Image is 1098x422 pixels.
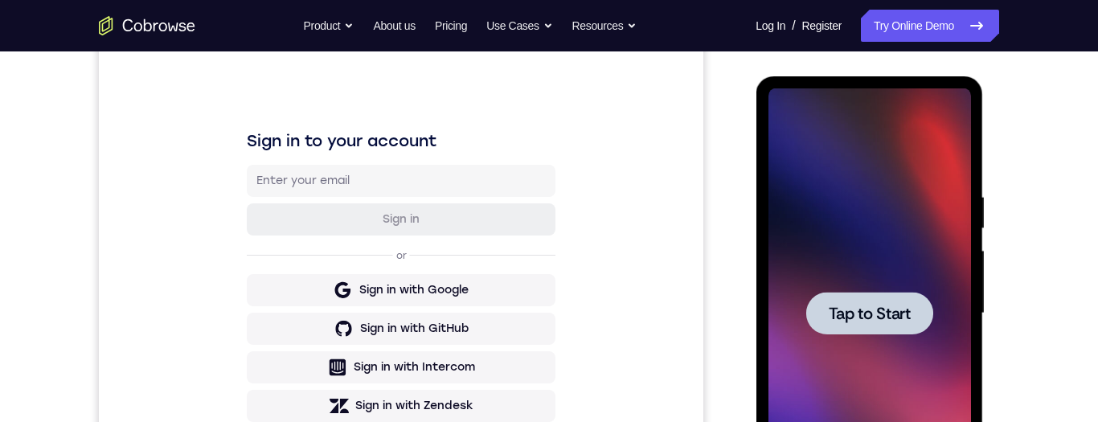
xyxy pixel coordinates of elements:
input: Enter your email [158,154,447,170]
button: Sign in with Google [148,255,457,287]
button: Tap to Start [50,215,177,258]
p: or [294,230,311,243]
a: Log In [756,10,785,42]
button: Sign in with Zendesk [148,371,457,403]
div: Sign in with Intercom [255,340,376,356]
h1: Sign in to your account [148,110,457,133]
button: Sign in [148,184,457,216]
button: Sign in with Intercom [148,332,457,364]
div: Sign in with Google [260,263,370,279]
span: Tap to Start [72,229,154,245]
a: About us [373,10,415,42]
a: Go to the home page [99,16,195,35]
a: Try Online Demo [861,10,999,42]
button: Sign in with GitHub [148,293,457,326]
button: Resources [572,10,637,42]
div: Sign in with GitHub [261,301,370,318]
div: Sign in with Zendesk [256,379,375,395]
a: Register [802,10,842,42]
button: Product [304,10,354,42]
button: Use Cases [486,10,552,42]
span: / [792,16,795,35]
a: Pricing [435,10,467,42]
